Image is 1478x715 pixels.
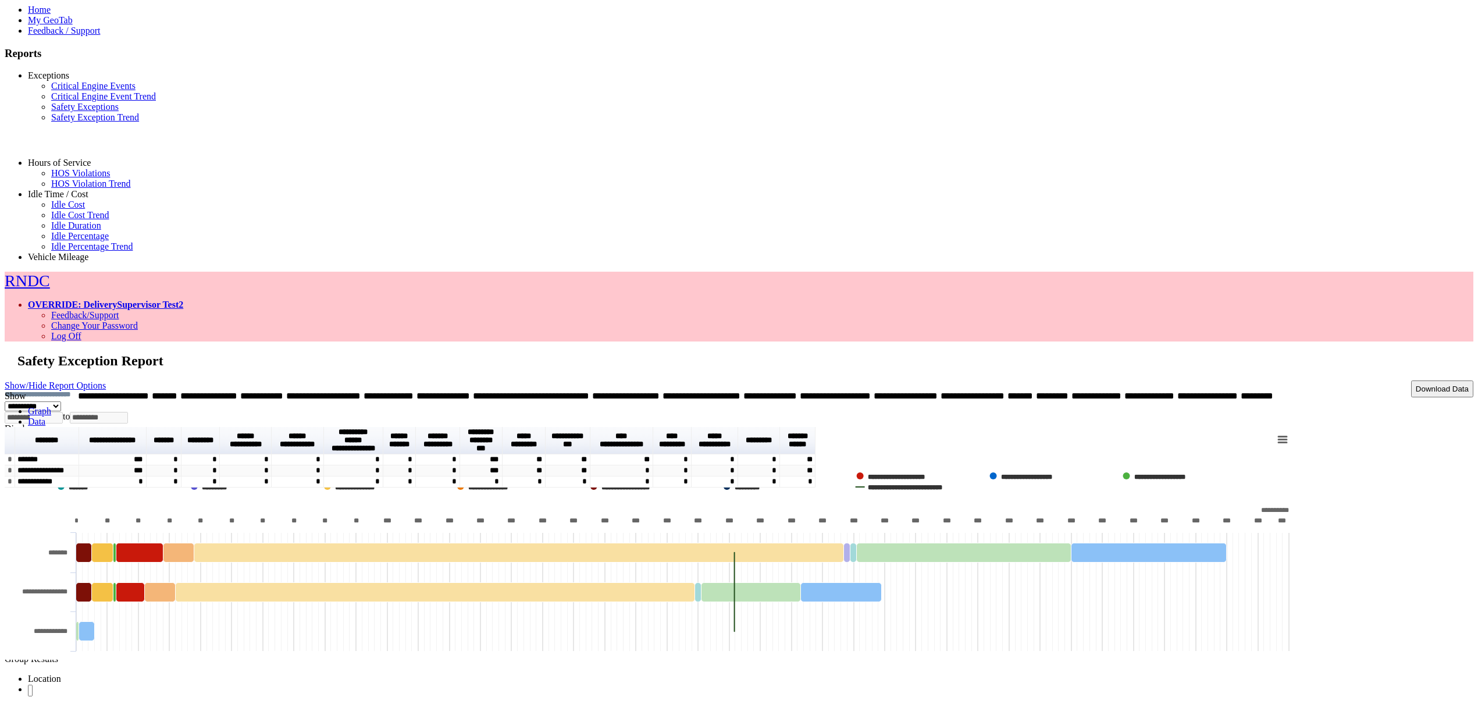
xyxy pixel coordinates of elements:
th: Sort column [272,427,324,454]
th: Sort column [653,427,692,454]
button: Download Data [1411,380,1473,397]
a: Idle Time / Cost [28,189,88,199]
a: Change Your Password [51,321,138,330]
a: Idle Cost Trend [51,210,109,220]
span: to [63,411,70,421]
a: Idle Duration [51,220,101,230]
th: Sort column [416,427,460,454]
a: Idle Cost [51,200,85,209]
label: Display [5,424,34,433]
a: Show/Hide Report Options [5,378,106,393]
th: Sort column [15,427,79,454]
a: HOS Violation Trend [51,179,131,188]
a: Safety Exceptions [51,102,119,112]
label: Show [5,391,26,401]
th: Sort column [546,427,590,454]
th: Sort column [503,427,546,454]
th: Sort column [220,427,272,454]
a: RNDC [5,272,50,290]
th: Sort column [780,427,816,454]
th: Sort column [590,427,653,454]
a: Exceptions [28,70,69,80]
a: Vehicle Mileage [28,252,88,262]
h3: Reports [5,47,1473,60]
th: Sort column [460,427,503,454]
a: Home [28,5,51,15]
th: Sort column [738,427,780,454]
a: Hours of Service [28,158,91,168]
th: Sort column [692,427,738,454]
a: Graph [28,406,51,416]
th: Sort column [147,427,181,454]
h2: Safety Exception Report [17,353,1473,369]
a: Idle Percentage Trend [51,241,133,251]
a: OVERRIDE: DeliverySupervisor Test2 [28,300,183,310]
a: My GeoTab [28,15,73,25]
a: HOS Violations [51,168,110,178]
th: Sort column [383,427,416,454]
a: Critical Engine Events [51,81,136,91]
a: Feedback / Support [28,26,100,35]
a: Data [28,417,45,426]
a: Feedback/Support [51,310,119,320]
th: Sort column [79,427,147,454]
a: Safety Exception Trend [51,112,139,122]
a: Critical Engine Event Trend [51,91,156,101]
th: Sort column [181,427,220,454]
a: Idle Percentage [51,231,109,241]
th: Sort column [324,427,383,454]
a: Log Off [51,331,81,341]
